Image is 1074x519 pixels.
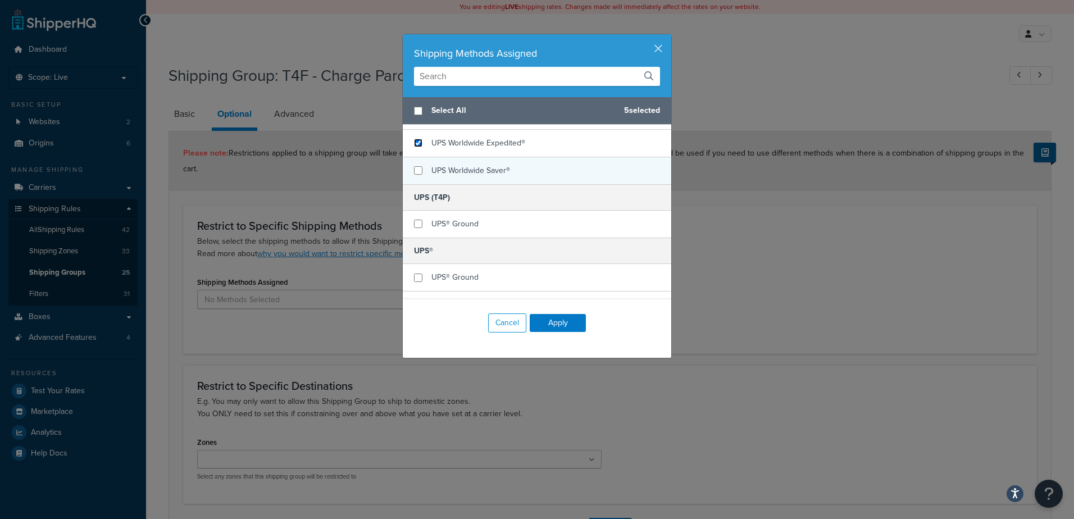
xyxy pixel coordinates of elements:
input: Search [414,67,660,86]
span: UPS Worldwide Expedited® [431,137,525,149]
button: Apply [530,314,586,332]
span: Select All [431,103,615,119]
div: Shipping Methods Assigned [414,45,660,61]
h5: UPS® [403,238,671,264]
span: UPS® Ground [431,218,479,230]
span: UPS® Ground [431,271,479,283]
h5: UPS (T4P) [403,184,671,211]
span: UPS Worldwide Saver® [431,165,510,176]
div: 5 selected [403,97,671,125]
span: UPS Next Day Air® [431,299,496,311]
button: Cancel [488,313,526,333]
